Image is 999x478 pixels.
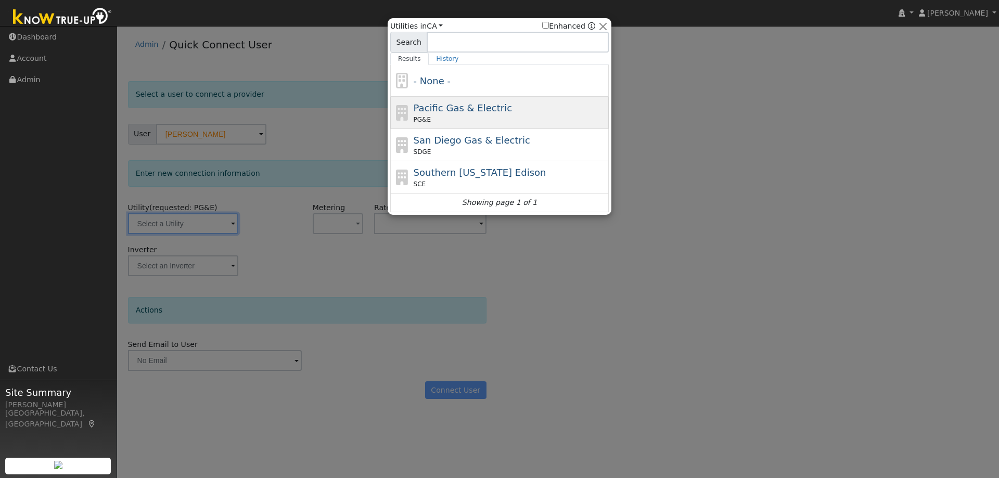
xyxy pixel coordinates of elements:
[588,22,595,30] a: Enhanced Providers
[414,179,426,189] span: SCE
[390,21,443,32] span: Utilities in
[429,53,467,65] a: History
[8,6,117,29] img: Know True-Up
[927,9,988,17] span: [PERSON_NAME]
[390,53,429,65] a: Results
[5,385,111,399] span: Site Summary
[462,197,537,208] i: Showing page 1 of 1
[542,21,585,32] label: Enhanced
[54,461,62,469] img: retrieve
[414,167,546,178] span: Southern [US_STATE] Edison
[414,75,451,86] span: - None -
[414,135,530,146] span: San Diego Gas & Electric
[87,420,97,428] a: Map
[414,147,431,157] span: SDGE
[5,399,111,410] div: [PERSON_NAME]
[427,22,443,30] a: CA
[5,408,111,430] div: [GEOGRAPHIC_DATA], [GEOGRAPHIC_DATA]
[414,115,431,124] span: PG&E
[414,102,512,113] span: Pacific Gas & Electric
[542,22,549,29] input: Enhanced
[542,21,595,32] span: Show enhanced providers
[390,32,427,53] span: Search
